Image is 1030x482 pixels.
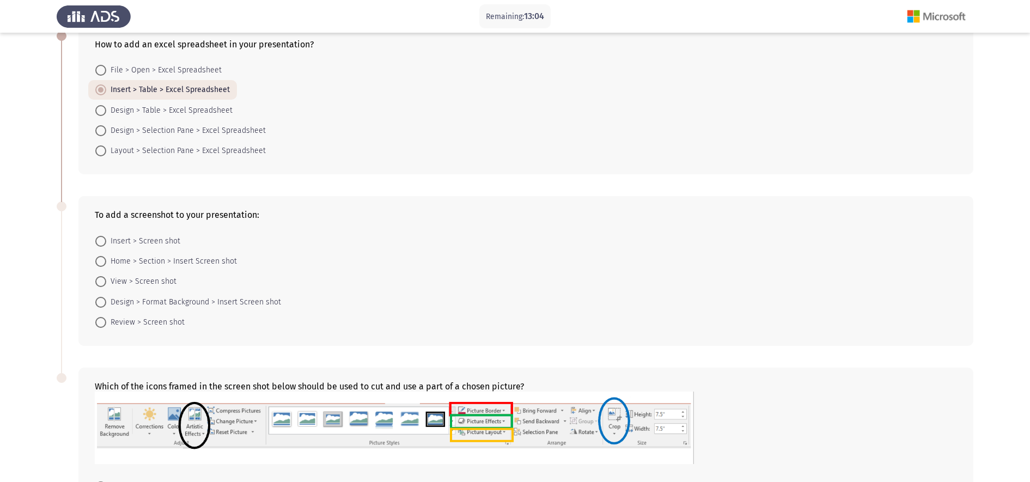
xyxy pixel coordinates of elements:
[95,39,957,50] div: How to add an excel spreadsheet in your presentation?
[57,1,131,32] img: Assess Talent Management logo
[106,275,176,288] span: View > Screen shot
[524,11,544,21] span: 13:04
[95,392,694,464] img: U2NyZWVuc2hvdCAyMDI0LTA1LTEzIGF0IDQuMDQuNTggUE0ucG5nMTcxNTYwNTUxNjY5MQ==.png
[106,64,222,77] span: File > Open > Excel Spreadsheet
[95,210,957,220] div: To add a screenshot to your presentation:
[899,1,973,32] img: Assessment logo of Microsoft (Word, Excel, PPT)
[95,381,957,466] div: Which of the icons framed in the screen shot below should be used to cut and use a part of a chos...
[106,296,281,309] span: Design > Format Background > Insert Screen shot
[106,104,233,117] span: Design > Table > Excel Spreadsheet
[106,83,230,96] span: Insert > Table > Excel Spreadsheet
[106,144,266,157] span: Layout > Selection Pane > Excel Spreadsheet
[106,124,266,137] span: Design > Selection Pane > Excel Spreadsheet
[106,316,185,329] span: Review > Screen shot
[106,255,237,268] span: Home > Section > Insert Screen shot
[106,235,180,248] span: Insert > Screen shot
[486,10,544,23] p: Remaining:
